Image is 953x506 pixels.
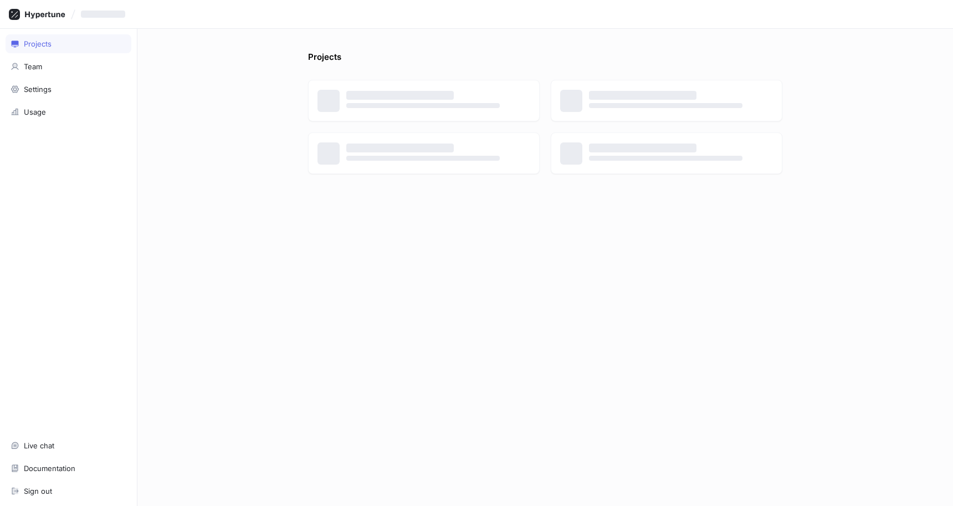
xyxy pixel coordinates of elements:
a: Documentation [6,459,131,478]
div: Live chat [24,441,54,450]
div: Settings [24,85,52,94]
span: ‌ [81,11,125,18]
div: Sign out [24,487,52,495]
span: ‌ [346,103,500,108]
div: Projects [24,39,52,48]
span: ‌ [346,156,500,161]
a: Projects [6,34,131,53]
div: Usage [24,108,46,116]
a: Team [6,57,131,76]
span: ‌ [346,91,454,100]
span: ‌ [589,144,696,152]
button: ‌ [76,5,134,23]
span: ‌ [589,103,742,108]
span: ‌ [589,91,696,100]
span: ‌ [346,144,454,152]
span: ‌ [589,156,742,161]
div: Team [24,62,42,71]
p: Projects [308,51,341,69]
a: Usage [6,103,131,121]
a: Settings [6,80,131,99]
div: Documentation [24,464,75,473]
